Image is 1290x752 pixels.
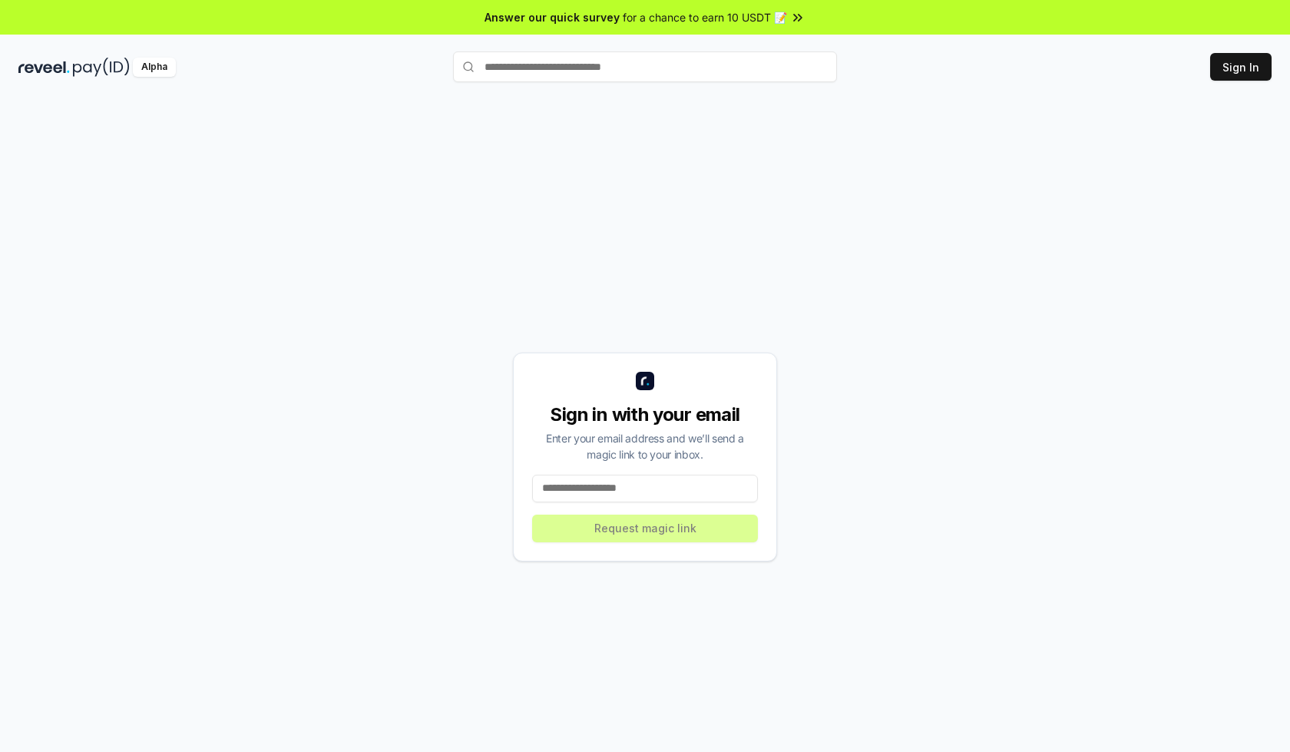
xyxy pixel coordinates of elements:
[1210,53,1272,81] button: Sign In
[485,9,620,25] span: Answer our quick survey
[18,58,70,77] img: reveel_dark
[532,430,758,462] div: Enter your email address and we’ll send a magic link to your inbox.
[532,403,758,427] div: Sign in with your email
[133,58,176,77] div: Alpha
[73,58,130,77] img: pay_id
[636,372,654,390] img: logo_small
[623,9,787,25] span: for a chance to earn 10 USDT 📝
